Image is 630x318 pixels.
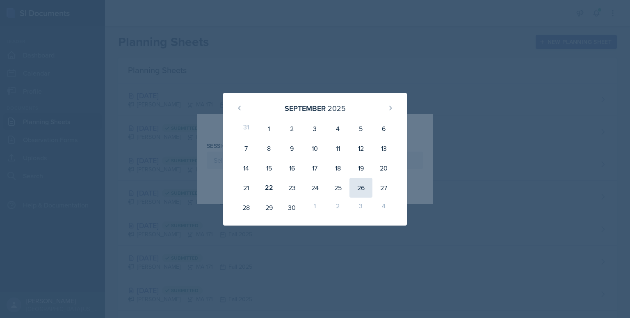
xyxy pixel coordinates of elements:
[258,138,281,158] div: 8
[304,198,326,217] div: 1
[235,178,258,198] div: 21
[326,158,349,178] div: 18
[304,138,326,158] div: 10
[235,119,258,138] div: 31
[326,119,349,138] div: 4
[281,158,304,178] div: 16
[285,103,326,114] div: September
[326,138,349,158] div: 11
[349,158,372,178] div: 19
[281,198,304,217] div: 30
[349,119,372,138] div: 5
[304,119,326,138] div: 3
[372,178,395,198] div: 27
[258,198,281,217] div: 29
[258,178,281,198] div: 22
[235,138,258,158] div: 7
[328,103,346,114] div: 2025
[372,119,395,138] div: 6
[258,158,281,178] div: 15
[281,119,304,138] div: 2
[235,158,258,178] div: 14
[326,178,349,198] div: 25
[349,198,372,217] div: 3
[281,138,304,158] div: 9
[326,198,349,217] div: 2
[372,198,395,217] div: 4
[372,138,395,158] div: 13
[258,119,281,138] div: 1
[349,138,372,158] div: 12
[235,198,258,217] div: 28
[349,178,372,198] div: 26
[281,178,304,198] div: 23
[304,178,326,198] div: 24
[372,158,395,178] div: 20
[304,158,326,178] div: 17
